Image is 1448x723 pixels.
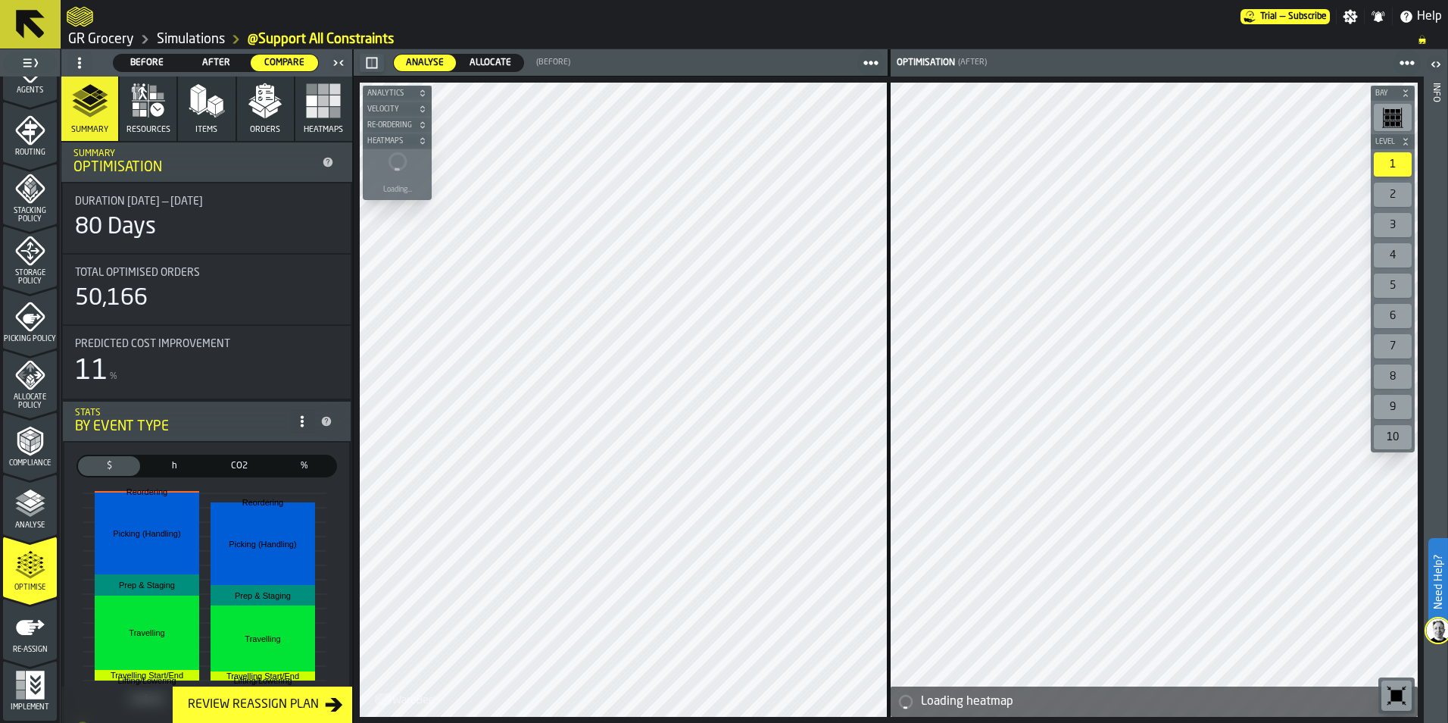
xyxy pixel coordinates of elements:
a: link-to-/wh/i/e451d98b-95f6-4604-91ff-c80219f9c36d/pricing/ [1240,9,1330,24]
label: button-switch-multi-Before [113,54,182,72]
span: (Before) [536,58,570,67]
div: button-toolbar-undefined [1378,678,1415,714]
span: Routing [3,149,57,157]
nav: Breadcrumb [67,30,1442,49]
span: Bay [1372,89,1398,98]
span: Help [1417,8,1442,26]
div: button-toolbar-undefined [1371,210,1415,240]
span: Heatmaps [364,137,415,146]
span: Subscribe [1288,11,1327,22]
div: Title [75,196,339,208]
div: thumb [394,55,456,71]
div: Review Reassign Plan [182,696,325,714]
button: button- [1371,134,1415,149]
label: button-toggle-Open [1425,52,1446,80]
span: Velocity [364,105,415,114]
label: button-switch-multi-Time [142,455,207,477]
div: button-toolbar-undefined [1371,361,1415,392]
span: Compliance [3,459,57,468]
li: menu Compliance [3,412,57,473]
div: Title [75,267,339,279]
div: 6 [1374,304,1412,328]
span: Summary [71,125,108,135]
div: stat-Total Optimised Orders [63,255,351,324]
button: button- [363,117,432,133]
li: menu Analyse [3,474,57,535]
label: button-switch-multi-After [182,54,251,72]
div: button-toolbar-undefined [1371,149,1415,180]
div: button-toolbar-undefined [1371,271,1415,301]
div: Optimisation [894,58,955,68]
label: button-switch-multi-Share [272,455,337,477]
div: Loading heatmap [921,693,1412,711]
svg: Reset zoom and position [1384,684,1409,708]
li: menu Optimise [3,537,57,597]
li: menu Routing [3,102,57,162]
span: % [276,459,332,473]
label: button-switch-multi-Allocate [457,54,524,72]
span: Implement [3,703,57,712]
div: thumb [251,55,318,71]
div: thumb [208,456,270,476]
span: (After) [958,58,987,67]
span: Heatmaps [304,125,343,135]
span: % [110,371,117,382]
div: thumb [114,55,181,71]
div: 9 [1374,395,1412,419]
div: 10 [1374,425,1412,449]
span: $ [81,459,137,473]
span: Before [120,56,175,70]
div: Summary [73,149,316,159]
button: button- [360,54,384,72]
div: 3 [1374,213,1412,237]
label: button-switch-multi-Compare [250,54,319,72]
div: By event type [75,418,290,435]
div: thumb [457,55,523,71]
span: Stacking Policy [3,207,57,224]
button: button- [363,86,432,101]
span: Re-Ordering [364,121,415,130]
label: button-toggle-Help [1393,8,1448,26]
div: thumb [183,55,250,71]
div: button-toolbar-undefined [1371,180,1415,210]
span: Storage Policy [3,269,57,286]
span: Compare [257,56,312,70]
li: menu Re-assign [3,599,57,659]
div: button-toolbar-undefined [1371,331,1415,361]
a: link-to-/wh/i/e451d98b-95f6-4604-91ff-c80219f9c36d/simulations/a973be92-01b0-4517-8be4-09c5aeefd1d0 [248,31,394,48]
span: Analyse [3,521,57,530]
div: button-toolbar-undefined [1371,422,1415,452]
div: 5 [1374,274,1412,298]
button: button-Review Reassign Plan [173,687,352,723]
div: stat-Duration 5/26/2025 — 8/25/2025 [63,183,351,253]
label: button-toggle-Toggle Full Menu [3,52,57,74]
span: Total Optimised Orders [75,267,200,279]
span: After [189,56,244,70]
li: menu Allocate Policy [3,350,57,411]
a: link-to-/wh/i/e451d98b-95f6-4604-91ff-c80219f9c36d [68,31,134,48]
label: button-switch-multi-Cost [76,455,142,477]
span: Analytics [364,89,415,98]
div: Info [1431,80,1441,719]
span: Duration [DATE] — [DATE] [75,196,203,208]
button: button- [363,102,432,117]
label: button-switch-multi-CO2 [207,455,272,477]
span: Orders [250,125,280,135]
div: 8 [1374,365,1412,389]
li: menu Storage Policy [3,226,57,286]
div: 50,166 [75,285,148,312]
li: menu Agents [3,39,57,100]
label: button-switch-multi-Analyse [393,54,457,72]
label: button-toggle-Notifications [1365,9,1392,24]
div: button-toolbar-undefined [1371,240,1415,271]
div: thumb [78,456,140,476]
span: Picking Policy [3,335,57,343]
div: stat-Predicted Cost Improvement [63,326,351,399]
a: logo-header [67,3,93,30]
div: alert-Loading heatmap [891,687,1418,717]
div: button-toolbar-undefined [1371,101,1415,134]
div: 1 [1374,152,1412,177]
div: Stats [75,408,290,418]
span: Allocate Policy [3,393,57,410]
